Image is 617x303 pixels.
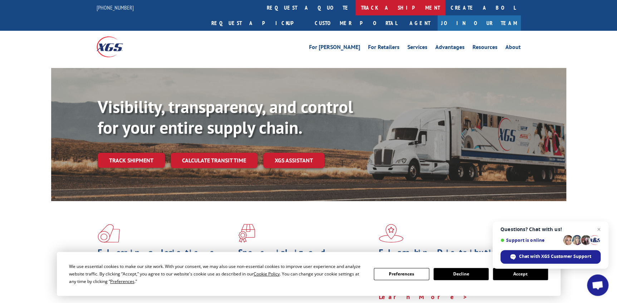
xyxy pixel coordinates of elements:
a: Join Our Team [437,15,521,31]
a: Resources [472,44,498,52]
span: Support is online [500,238,560,243]
a: About [505,44,521,52]
img: xgs-icon-focused-on-flooring-red [238,224,255,243]
span: Preferences [110,278,134,284]
a: Advantages [435,44,465,52]
b: Visibility, transparency, and control for your entire supply chain. [98,96,353,138]
a: For Retailers [368,44,400,52]
span: Chat with XGS Customer Support [519,253,591,260]
h1: Flagship Distribution Model [379,248,514,269]
div: We use essential cookies to make our site work. With your consent, we may also use non-essential ... [69,263,365,285]
a: Track shipment [98,153,165,168]
span: Questions? Chat with us! [500,226,601,232]
a: Calculate transit time [171,153,258,168]
a: Open chat [587,274,608,296]
img: xgs-icon-total-supply-chain-intelligence-red [98,224,120,243]
div: Cookie Consent Prompt [57,252,560,296]
a: Request a pickup [206,15,309,31]
a: Services [407,44,427,52]
a: XGS ASSISTANT [263,153,324,168]
a: [PHONE_NUMBER] [97,4,134,11]
button: Accept [493,268,548,280]
a: For [PERSON_NAME] [309,44,360,52]
a: Customer Portal [309,15,402,31]
h1: Specialized Freight Experts [238,248,373,269]
button: Decline [434,268,489,280]
span: Cookie Policy [254,271,280,277]
h1: Flooring Logistics Solutions [98,248,233,269]
a: Learn More > [379,293,468,301]
img: xgs-icon-flagship-distribution-model-red [379,224,403,243]
span: Chat with XGS Customer Support [500,250,601,264]
button: Preferences [374,268,429,280]
a: Agent [402,15,437,31]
